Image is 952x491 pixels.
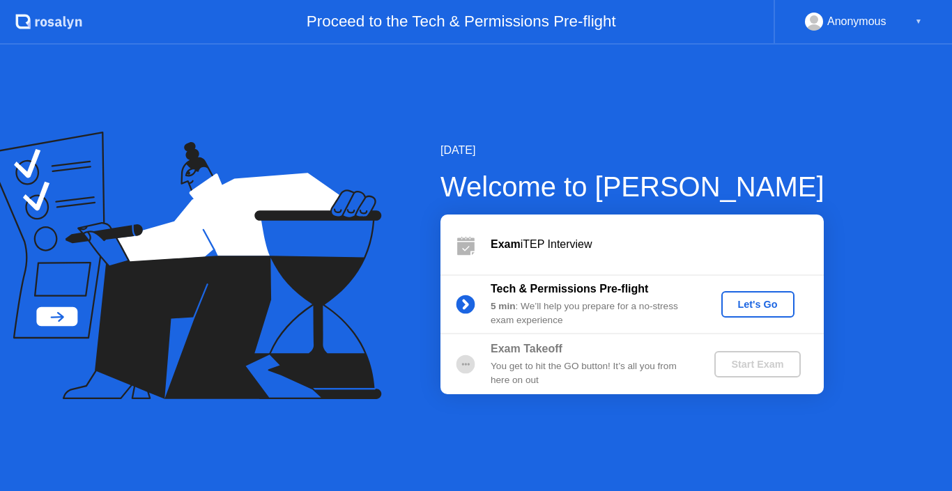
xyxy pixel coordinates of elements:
[714,351,800,377] button: Start Exam
[491,238,521,250] b: Exam
[491,359,691,388] div: You get to hit the GO button! It’s all you from here on out
[491,236,824,253] div: iTEP Interview
[727,299,789,310] div: Let's Go
[440,142,824,159] div: [DATE]
[491,343,562,354] b: Exam Takeoff
[915,13,922,31] div: ▼
[440,166,824,208] div: Welcome to [PERSON_NAME]
[720,359,794,370] div: Start Exam
[491,301,516,311] b: 5 min
[827,13,886,31] div: Anonymous
[491,283,648,295] b: Tech & Permissions Pre-flight
[721,291,794,318] button: Let's Go
[491,299,691,328] div: : We’ll help you prepare for a no-stress exam experience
